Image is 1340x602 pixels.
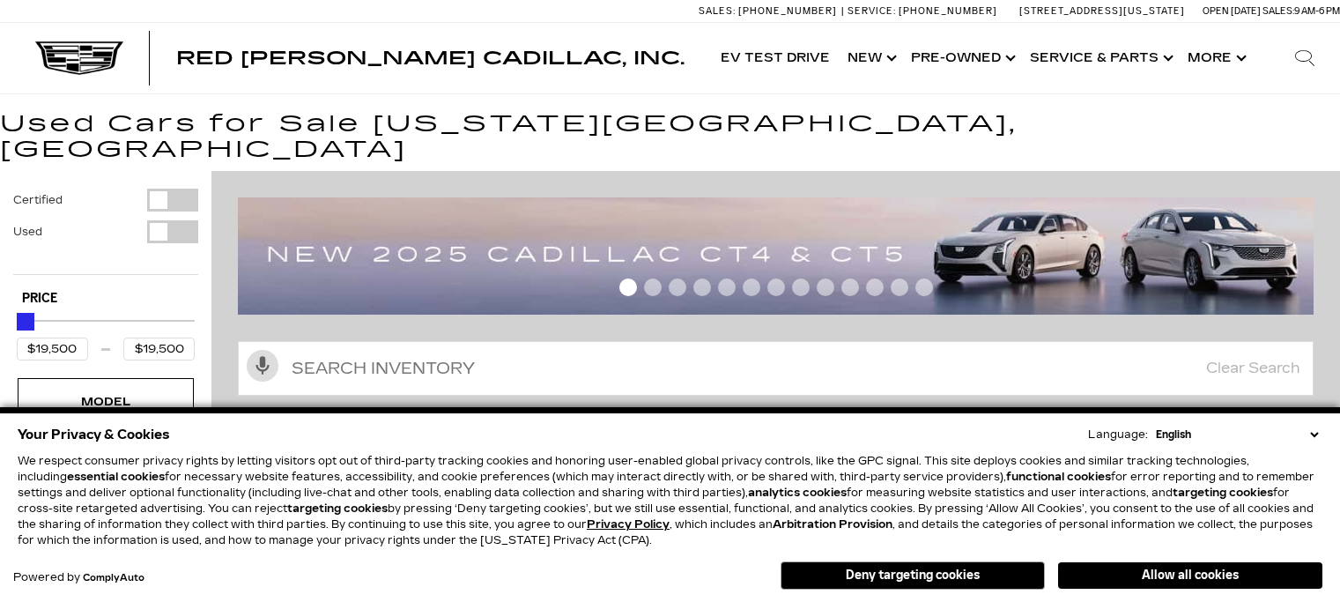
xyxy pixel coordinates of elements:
[619,279,637,296] span: Go to slide 1
[1151,427,1322,442] select: Language Select
[1006,471,1111,483] strong: functional cookies
[1019,5,1185,17] a: [STREET_ADDRESS][US_STATE]
[13,191,63,209] label: Certified
[699,5,736,17] span: Sales:
[773,518,892,531] strong: Arbitration Provision
[644,279,662,296] span: Go to slide 2
[13,189,198,274] div: Filter by Vehicle Type
[67,471,165,483] strong: essential cookies
[718,279,736,296] span: Go to slide 5
[13,572,144,583] div: Powered by
[699,6,841,16] a: Sales: [PHONE_NUMBER]
[693,279,711,296] span: Go to slide 4
[247,350,278,382] svg: Click to toggle on voice search
[13,223,42,241] label: Used
[18,378,194,426] div: ModelModel
[587,518,670,531] a: Privacy Policy
[891,279,908,296] span: Go to slide 12
[238,197,1327,314] img: 2507-july-ct-offer-09
[712,23,839,93] a: EV Test Drive
[1294,5,1340,17] span: 9 AM-6 PM
[781,561,1045,590] button: Deny targeting cookies
[743,279,760,296] span: Go to slide 6
[899,5,997,17] span: [PHONE_NUMBER]
[1058,562,1322,589] button: Allow all cookies
[792,279,810,296] span: Go to slide 8
[841,279,859,296] span: Go to slide 10
[902,23,1021,93] a: Pre-Owned
[1262,5,1294,17] span: Sales:
[841,6,1002,16] a: Service: [PHONE_NUMBER]
[176,49,685,67] a: Red [PERSON_NAME] Cadillac, Inc.
[1088,429,1148,440] div: Language:
[1173,487,1273,499] strong: targeting cookies
[817,279,834,296] span: Go to slide 9
[839,23,902,93] a: New
[17,307,195,360] div: Price
[848,5,896,17] span: Service:
[176,48,685,69] span: Red [PERSON_NAME] Cadillac, Inc.
[767,279,785,296] span: Go to slide 7
[17,338,88,360] input: Minimum
[238,341,1314,396] input: Search Inventory
[738,5,837,17] span: [PHONE_NUMBER]
[62,392,150,412] div: Model
[1021,23,1179,93] a: Service & Parts
[669,279,686,296] span: Go to slide 3
[18,453,1322,548] p: We respect consumer privacy rights by letting visitors opt out of third-party tracking cookies an...
[123,338,195,360] input: Maximum
[287,502,388,515] strong: targeting cookies
[83,573,144,583] a: ComplyAuto
[35,41,123,75] img: Cadillac Dark Logo with Cadillac White Text
[748,487,847,499] strong: analytics cookies
[1179,23,1252,93] button: More
[866,279,884,296] span: Go to slide 11
[1203,5,1261,17] span: Open [DATE]
[22,291,189,307] h5: Price
[18,422,170,447] span: Your Privacy & Cookies
[915,279,933,296] span: Go to slide 13
[17,313,34,331] div: Maximum Price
